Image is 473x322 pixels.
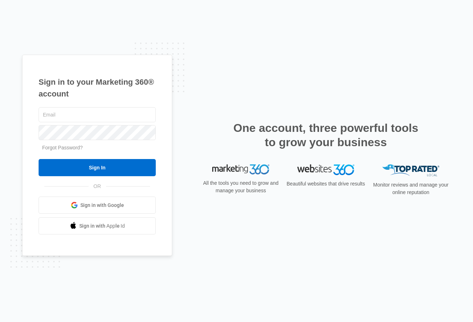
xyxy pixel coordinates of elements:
[382,164,439,176] img: Top Rated Local
[39,197,156,214] a: Sign in with Google
[201,179,281,194] p: All the tools you need to grow and manage your business
[371,181,451,196] p: Monitor reviews and manage your online reputation
[79,222,125,230] span: Sign in with Apple Id
[42,145,83,150] a: Forgot Password?
[297,164,354,175] img: Websites 360
[89,183,106,190] span: OR
[39,159,156,176] input: Sign In
[286,180,366,188] p: Beautiful websites that drive results
[39,76,156,100] h1: Sign in to your Marketing 360® account
[231,121,420,149] h2: One account, three powerful tools to grow your business
[39,107,156,122] input: Email
[80,202,124,209] span: Sign in with Google
[212,164,269,174] img: Marketing 360
[39,217,156,234] a: Sign in with Apple Id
